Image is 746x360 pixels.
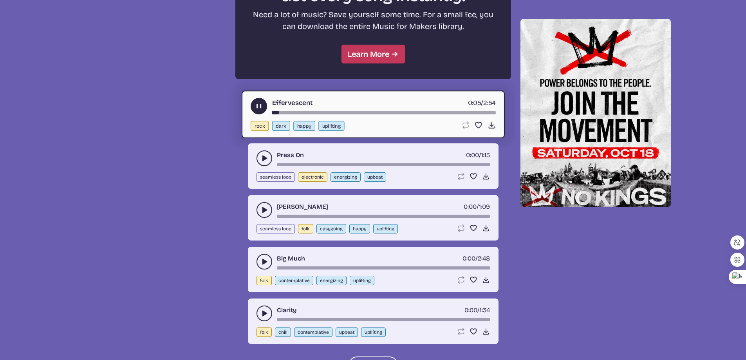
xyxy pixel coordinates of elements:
a: [PERSON_NAME] [277,202,328,212]
button: electronic [298,172,327,182]
button: folk [298,224,313,233]
button: play-pause toggle [256,306,272,321]
button: Loop [457,172,465,180]
div: song-time-bar [277,318,490,321]
div: / [462,254,490,263]
button: Loop [457,276,465,284]
button: folk [256,327,272,337]
span: 2:54 [483,99,496,107]
button: energizing [331,172,361,182]
div: / [464,306,490,315]
span: timer [462,255,475,262]
button: happy [349,224,370,233]
button: contemplative [275,276,313,285]
div: / [464,202,490,212]
div: song-time-bar [272,111,495,114]
button: uplifting [318,121,344,131]
a: Big Much [277,254,305,263]
button: play-pause toggle [251,98,267,114]
button: play-pause toggle [256,254,272,270]
button: Loop [461,121,469,129]
button: Loop [457,327,465,335]
img: Help save our democracy! [520,19,671,207]
button: Loop [457,224,465,232]
button: uplifting [350,276,374,285]
div: / [466,150,490,160]
button: happy [293,121,315,131]
button: seamless loop [256,172,295,182]
button: uplifting [361,327,386,337]
button: Favorite [470,172,477,180]
span: timer [464,306,477,314]
button: play-pause toggle [256,202,272,218]
div: / [468,98,495,108]
button: Favorite [470,224,477,232]
p: Need a lot of music? Save yourself some time. For a small fee, you can download the entire Music ... [249,9,497,32]
button: play-pause toggle [256,150,272,166]
span: 1:13 [481,151,490,159]
button: chill [275,327,291,337]
button: energizing [316,276,347,285]
button: Favorite [470,276,477,284]
div: song-time-bar [277,215,490,218]
button: seamless loop [256,224,295,233]
a: Press On [277,150,304,160]
button: uplifting [373,224,398,233]
button: Favorite [470,327,477,335]
button: upbeat [364,172,386,182]
span: 1:34 [480,306,490,314]
div: song-time-bar [277,266,490,270]
span: 2:48 [478,255,490,262]
a: Learn More [341,45,405,63]
span: 1:09 [479,203,490,210]
div: song-time-bar [277,163,490,166]
button: dark [272,121,290,131]
span: timer [466,151,479,159]
a: Effervescent [272,98,312,108]
button: easygoing [316,224,346,233]
span: timer [464,203,477,210]
button: rock [251,121,269,131]
span: timer [468,99,481,107]
button: folk [256,276,272,285]
button: contemplative [294,327,332,337]
a: Clarity [277,306,296,315]
button: Favorite [474,121,482,129]
button: upbeat [336,327,358,337]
